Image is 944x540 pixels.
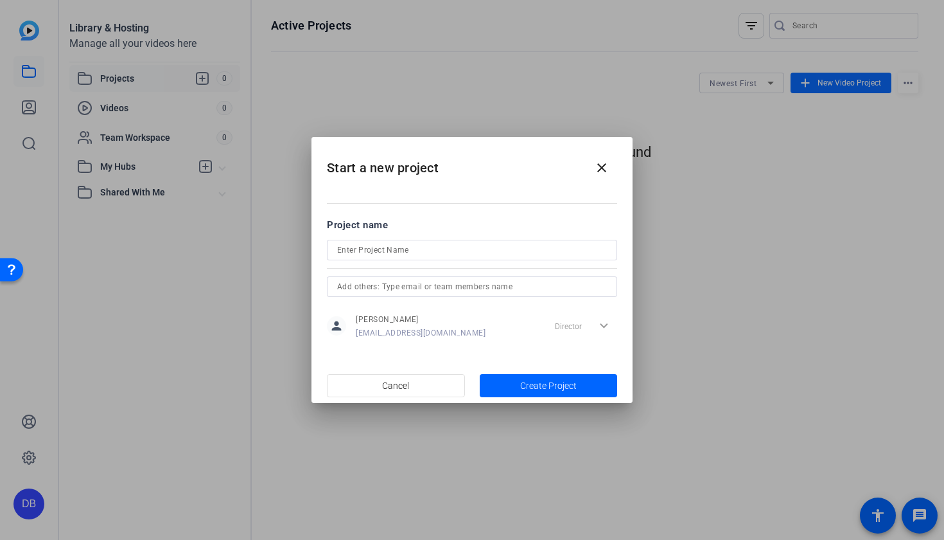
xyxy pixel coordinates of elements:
[356,328,485,338] span: [EMAIL_ADDRESS][DOMAIN_NAME]
[337,242,607,258] input: Enter Project Name
[356,314,485,325] span: [PERSON_NAME]
[311,137,633,189] h2: Start a new project
[327,316,346,336] mat-icon: person
[480,374,618,397] button: Create Project
[337,279,607,294] input: Add others: Type email or team members name
[327,218,617,232] div: Project name
[520,379,577,393] span: Create Project
[327,374,465,397] button: Cancel
[382,373,409,398] span: Cancel
[594,160,609,175] mat-icon: close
